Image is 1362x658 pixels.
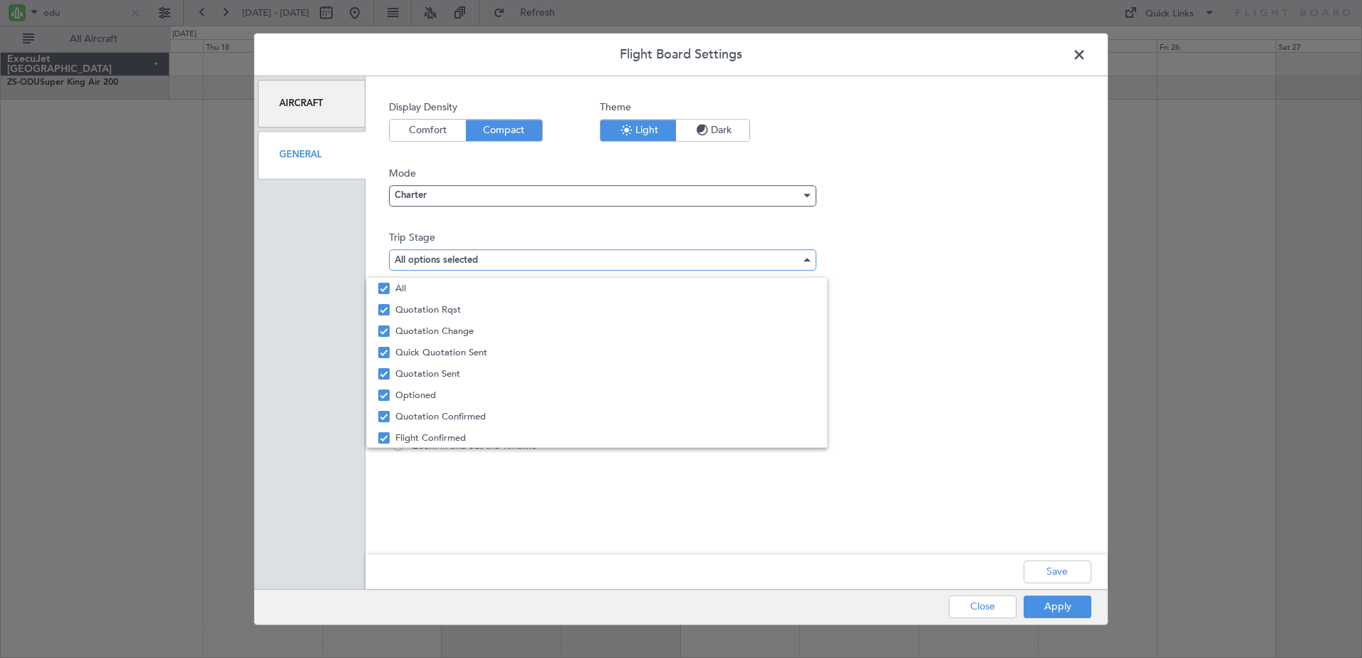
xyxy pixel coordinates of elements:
[395,406,816,427] span: Quotation Confirmed
[395,427,816,449] span: Flight Confirmed
[395,320,816,342] span: Quotation Change
[395,342,816,363] span: Quick Quotation Sent
[395,299,816,320] span: Quotation Rqst
[395,385,816,406] span: Optioned
[395,278,816,299] span: All
[395,363,816,385] span: Quotation Sent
